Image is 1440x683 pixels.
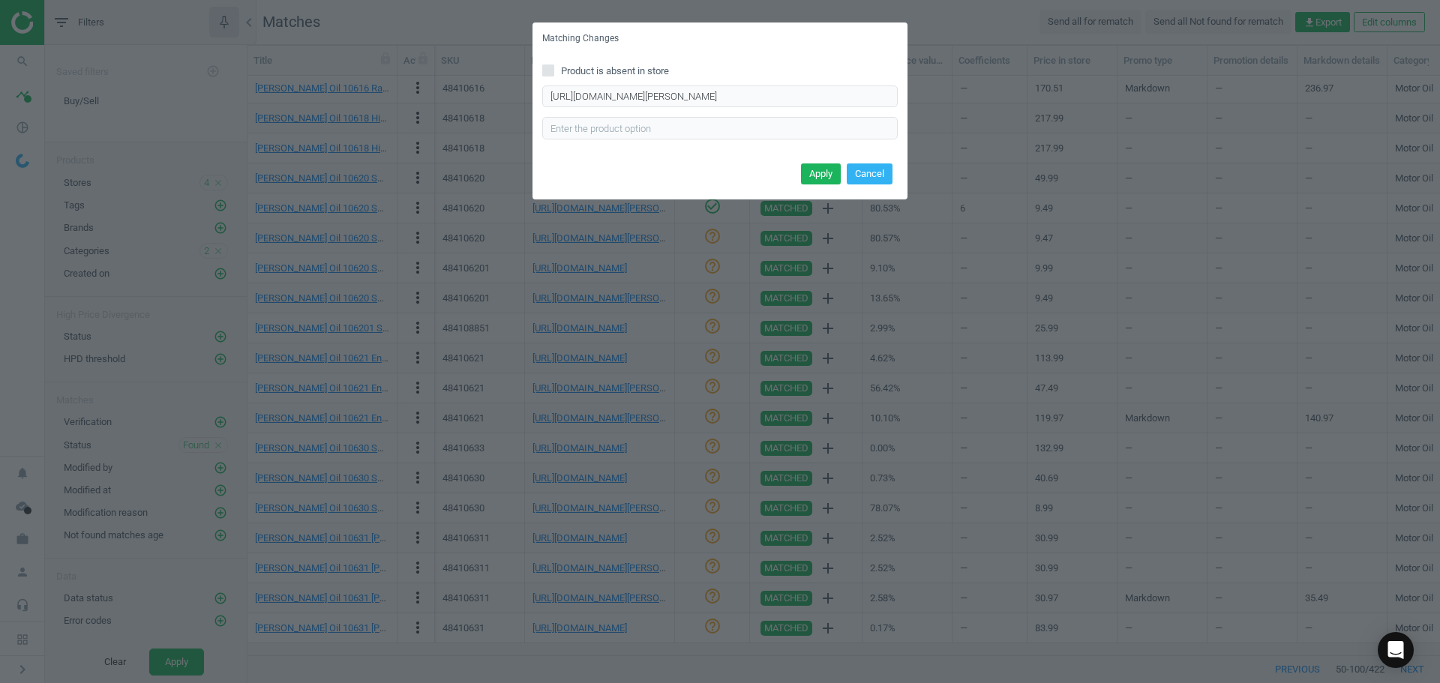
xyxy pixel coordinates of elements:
[558,64,672,78] span: Product is absent in store
[801,163,841,184] button: Apply
[542,117,898,139] input: Enter the product option
[847,163,892,184] button: Cancel
[542,32,619,45] h5: Matching Changes
[542,85,898,108] input: Enter correct product URL
[1378,632,1414,668] div: Open Intercom Messenger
